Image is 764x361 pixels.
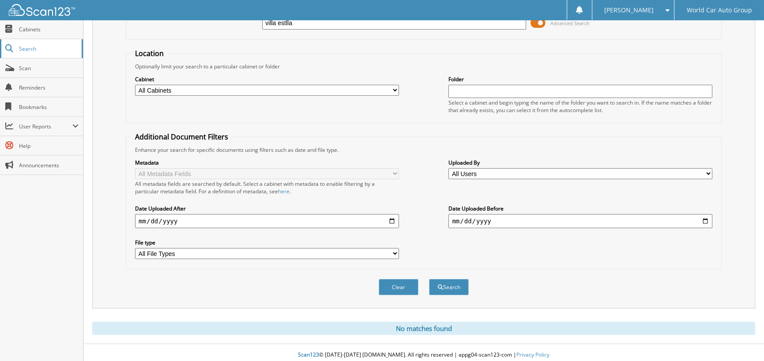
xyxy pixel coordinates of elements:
[19,84,79,91] span: Reminders
[19,26,79,33] span: Cabinets
[379,279,418,295] button: Clear
[19,142,79,150] span: Help
[135,75,399,83] label: Cabinet
[131,146,717,154] div: Enhance your search for specific documents using filters such as date and file type.
[298,351,319,358] span: Scan123
[131,63,717,70] div: Optionally limit your search to a particular cabinet or folder
[429,279,469,295] button: Search
[448,99,712,114] div: Select a cabinet and begin typing the name of the folder you want to search in. If the name match...
[448,214,712,228] input: end
[604,8,654,13] span: [PERSON_NAME]
[131,132,233,142] legend: Additional Document Filters
[135,180,399,195] div: All metadata fields are searched by default. Select a cabinet with metadata to enable filtering b...
[550,20,590,26] span: Advanced Search
[19,103,79,111] span: Bookmarks
[687,8,752,13] span: World Car Auto Group
[516,351,549,358] a: Privacy Policy
[135,205,399,212] label: Date Uploaded After
[448,159,712,166] label: Uploaded By
[131,49,168,58] legend: Location
[92,322,755,335] div: No matches found
[9,4,75,16] img: scan123-logo-white.svg
[19,123,72,130] span: User Reports
[448,75,712,83] label: Folder
[278,188,290,195] a: here
[135,159,399,166] label: Metadata
[720,319,764,361] iframe: Chat Widget
[19,162,79,169] span: Announcements
[135,214,399,228] input: start
[19,64,79,72] span: Scan
[19,45,77,53] span: Search
[135,239,399,246] label: File type
[448,205,712,212] label: Date Uploaded Before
